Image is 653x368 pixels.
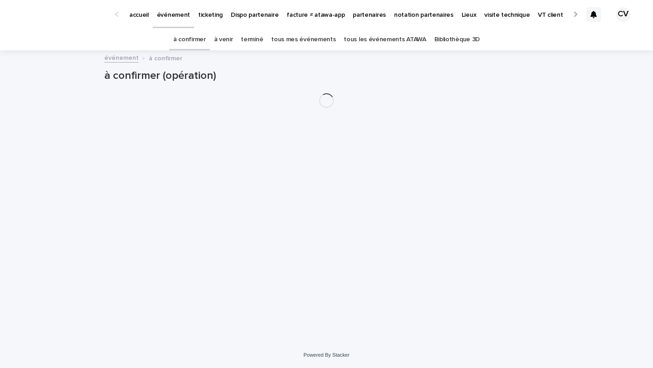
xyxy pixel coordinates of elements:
[104,69,549,82] h1: à confirmer (opération)
[173,29,206,50] a: à confirmer
[616,7,630,22] div: CV
[18,5,106,24] img: Ls34BcGeRexTGTNfXpUC
[241,29,263,50] a: terminé
[434,29,480,50] a: Bibliothèque 3D
[149,53,182,63] p: à confirmer
[344,29,426,50] a: tous les événements ATAWA
[303,352,349,358] a: Powered By Stacker
[104,52,139,63] a: événement
[214,29,233,50] a: à venir
[271,29,336,50] a: tous mes événements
